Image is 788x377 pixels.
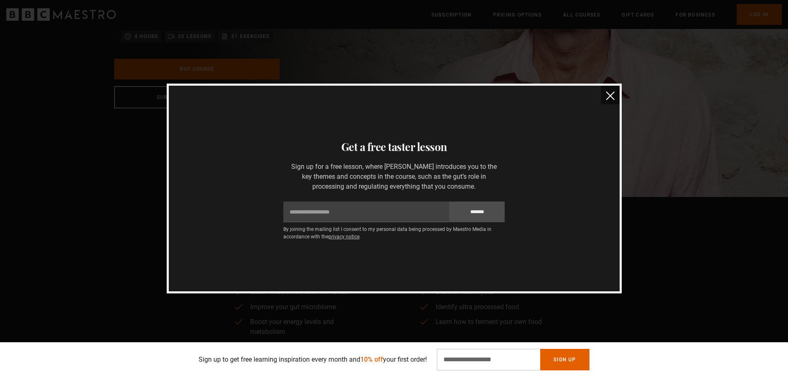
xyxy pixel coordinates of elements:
p: Sign up for a free lesson, where [PERSON_NAME] introduces you to the key themes and concepts in t... [283,162,505,192]
h3: Get a free taster lesson [179,139,610,155]
p: By joining the mailing list I consent to my personal data being processed by Maestro Media in acc... [283,226,505,240]
p: Sign up to get free learning inspiration every month and your first order! [199,355,427,365]
span: 10% off [360,355,383,363]
button: close [601,86,620,104]
a: privacy notice [328,234,359,240]
button: Sign Up [540,349,589,370]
